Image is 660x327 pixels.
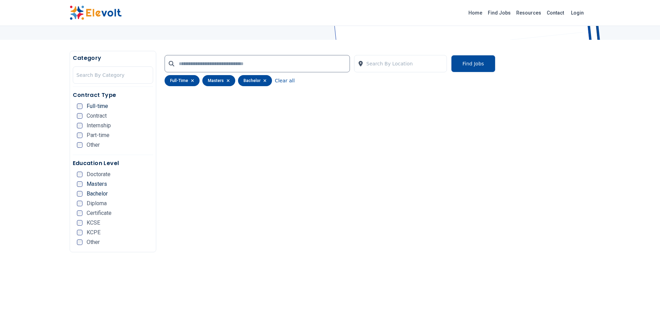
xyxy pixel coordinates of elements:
[77,191,82,197] input: Bachelor
[77,210,82,216] input: Certificate
[544,7,567,18] a: Contact
[87,103,108,109] span: Full-time
[77,239,82,245] input: Other
[625,294,660,327] iframe: Chat Widget
[165,75,200,86] div: full-time
[567,6,588,20] a: Login
[77,133,82,138] input: Part-time
[73,159,153,167] h5: Education Level
[73,54,153,62] h5: Category
[87,191,108,197] span: Bachelor
[87,220,100,226] span: KCSE
[77,181,82,187] input: Masters
[70,6,122,20] img: Elevolt
[77,123,82,128] input: Internship
[77,230,82,235] input: KCPE
[87,123,111,128] span: Internship
[238,75,272,86] div: bachelor
[202,75,235,86] div: masters
[275,75,294,86] button: Clear all
[77,201,82,206] input: Diploma
[87,239,100,245] span: Other
[466,7,485,18] a: Home
[77,113,82,119] input: Contract
[77,142,82,148] input: Other
[77,220,82,226] input: KCSE
[87,210,112,216] span: Certificate
[87,142,100,148] span: Other
[87,181,107,187] span: Masters
[77,172,82,177] input: Doctorate
[513,7,544,18] a: Resources
[485,7,513,18] a: Find Jobs
[87,133,109,138] span: Part-time
[87,113,107,119] span: Contract
[77,103,82,109] input: Full-time
[451,55,495,72] button: Find Jobs
[73,91,153,99] h5: Contract Type
[504,79,590,286] iframe: Advertisement
[87,201,107,206] span: Diploma
[87,230,100,235] span: KCPE
[87,172,111,177] span: Doctorate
